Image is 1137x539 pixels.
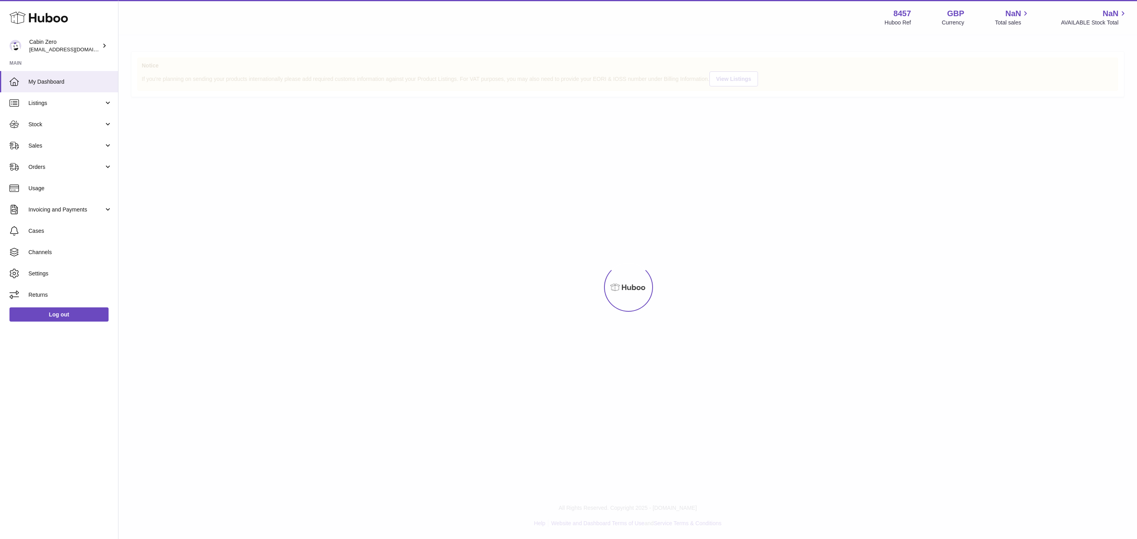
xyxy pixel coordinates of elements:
[29,46,116,52] span: [EMAIL_ADDRESS][DOMAIN_NAME]
[995,8,1030,26] a: NaN Total sales
[28,163,104,171] span: Orders
[947,8,964,19] strong: GBP
[28,291,112,299] span: Returns
[28,99,104,107] span: Listings
[28,185,112,192] span: Usage
[1061,8,1128,26] a: NaN AVAILABLE Stock Total
[9,307,109,322] a: Log out
[995,19,1030,26] span: Total sales
[28,227,112,235] span: Cases
[885,19,911,26] div: Huboo Ref
[893,8,911,19] strong: 8457
[28,78,112,86] span: My Dashboard
[1061,19,1128,26] span: AVAILABLE Stock Total
[28,249,112,256] span: Channels
[28,270,112,277] span: Settings
[9,40,21,52] img: internalAdmin-8457@internal.huboo.com
[1005,8,1021,19] span: NaN
[28,206,104,213] span: Invoicing and Payments
[1103,8,1118,19] span: NaN
[942,19,964,26] div: Currency
[28,121,104,128] span: Stock
[28,142,104,150] span: Sales
[29,38,100,53] div: Cabin Zero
